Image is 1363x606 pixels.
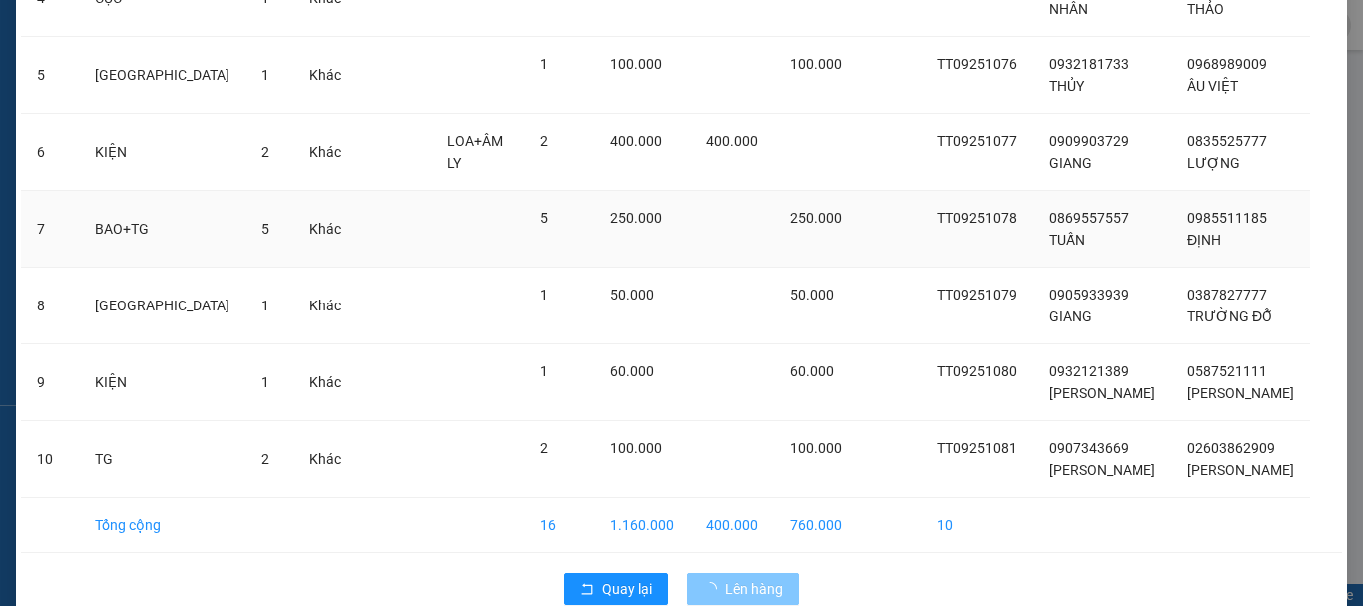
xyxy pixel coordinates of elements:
td: Tổng cộng [79,498,245,553]
span: [PERSON_NAME] [1049,462,1155,478]
span: [PERSON_NAME] [1187,385,1294,401]
img: logo.jpg [10,10,80,80]
span: [PERSON_NAME] [1049,385,1155,401]
span: 0587521111 [1187,363,1267,379]
button: Lên hàng [687,573,799,605]
span: 0835525777 [1187,133,1267,149]
td: 5 [21,37,79,114]
span: 400.000 [706,133,758,149]
span: 2 [261,144,269,160]
span: TT09251077 [937,133,1017,149]
span: [PERSON_NAME] [1187,462,1294,478]
li: VP [PERSON_NAME] [10,85,138,107]
span: LOA+ÂM LY [447,133,503,171]
span: 0909903729 [1049,133,1129,149]
span: 1 [540,287,548,303]
span: TT09251080 [937,363,1017,379]
span: loading [703,582,725,596]
span: 5 [261,221,269,237]
span: 1 [540,363,548,379]
td: 7 [21,191,79,268]
span: rollback [580,582,594,598]
td: [GEOGRAPHIC_DATA] [79,268,245,344]
td: 9 [21,344,79,421]
li: VP BX Ngọc Hồi - Kon Tum [138,85,265,129]
span: ÂU VIỆT [1187,78,1238,94]
td: Khác [293,37,357,114]
span: 0869557557 [1049,210,1129,226]
td: Khác [293,344,357,421]
td: BAO+TG [79,191,245,268]
span: 1 [261,67,269,83]
span: GIANG [1049,308,1092,324]
span: 2 [540,133,548,149]
span: 5 [540,210,548,226]
span: THỦY [1049,78,1084,94]
td: 760.000 [774,498,858,553]
span: 250.000 [790,210,842,226]
span: TT09251081 [937,440,1017,456]
td: 8 [21,268,79,344]
span: environment [138,133,152,147]
span: 60.000 [610,363,654,379]
button: rollbackQuay lại [564,573,668,605]
span: 100.000 [610,56,662,72]
td: 10 [921,498,1033,553]
span: TT09251078 [937,210,1017,226]
span: Quay lại [602,578,652,600]
span: 0907343669 [1049,440,1129,456]
li: Tân Anh [10,10,289,48]
span: 1 [261,298,269,313]
td: KIỆN [79,344,245,421]
span: 250.000 [610,210,662,226]
td: 1.160.000 [594,498,690,553]
span: NHÂN [1049,1,1088,17]
span: TRƯỜNG ĐỖ [1187,308,1272,324]
span: LƯỢNG [1187,155,1240,171]
span: THẢO [1187,1,1224,17]
span: 0932121389 [1049,363,1129,379]
span: 02603862909 [1187,440,1275,456]
span: 0985511185 [1187,210,1267,226]
td: 6 [21,114,79,191]
td: [GEOGRAPHIC_DATA] [79,37,245,114]
span: GIANG [1049,155,1092,171]
span: 1 [540,56,548,72]
span: 100.000 [610,440,662,456]
span: TUẤN [1049,232,1085,248]
span: TT09251079 [937,287,1017,303]
td: KIỆN [79,114,245,191]
td: Khác [293,114,357,191]
span: 2 [540,440,548,456]
span: 50.000 [790,287,834,303]
span: 100.000 [790,440,842,456]
td: 16 [524,498,594,553]
span: 50.000 [610,287,654,303]
td: TG [79,421,245,498]
span: 100.000 [790,56,842,72]
td: 400.000 [690,498,774,553]
span: ĐỊNH [1187,232,1221,248]
td: Khác [293,268,357,344]
span: environment [10,111,24,125]
span: 2 [261,451,269,467]
b: khu C30-lô B5-Q10 [10,110,120,148]
span: Lên hàng [725,578,783,600]
td: 10 [21,421,79,498]
span: 0387827777 [1187,287,1267,303]
td: Khác [293,421,357,498]
span: 1 [261,374,269,390]
span: 60.000 [790,363,834,379]
td: Khác [293,191,357,268]
span: 0932181733 [1049,56,1129,72]
span: 400.000 [610,133,662,149]
span: TT09251076 [937,56,1017,72]
span: 0968989009 [1187,56,1267,72]
span: 0905933939 [1049,287,1129,303]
